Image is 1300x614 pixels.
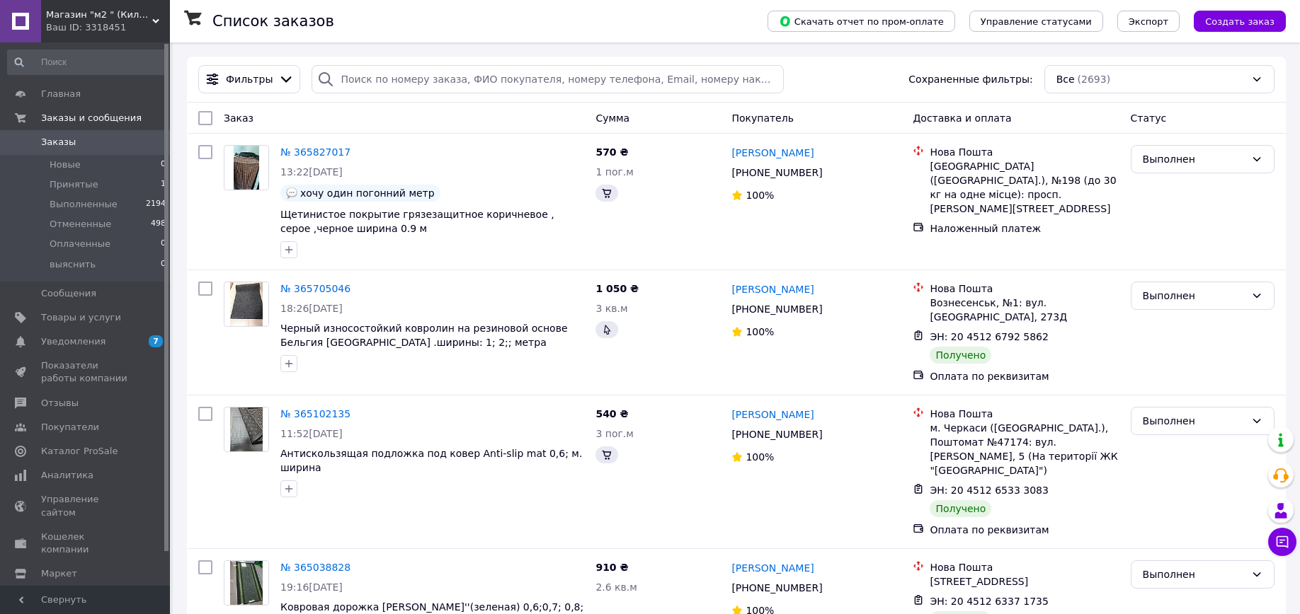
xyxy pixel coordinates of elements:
[731,112,794,124] span: Покупатель
[729,578,825,598] div: [PHONE_NUMBER]
[151,218,166,231] span: 498
[146,198,166,211] span: 2194
[1131,112,1167,124] span: Статус
[1143,413,1245,429] div: Выполнен
[746,326,774,337] span: 100%
[280,448,582,473] a: Антискользящая подложка под ковер Anti-slip mat 0,6; м. ширина
[1056,72,1075,86] span: Все
[930,596,1049,607] span: ЭН: 20 4512 6337 1735
[50,198,118,211] span: Выполненные
[930,369,1119,383] div: Оплата по реквизитам
[913,112,1011,124] span: Доставка и оплата
[1180,15,1286,26] a: Создать заказ
[595,283,639,294] span: 1 050 ₴
[930,221,1119,236] div: Наложенный платеж
[930,560,1119,574] div: Нова Пошта
[161,258,166,271] span: 0
[212,13,334,30] h1: Список заказов
[729,299,825,319] div: [PHONE_NUMBER]
[731,561,814,575] a: [PERSON_NAME]
[930,421,1119,477] div: м. Черкаси ([GEOGRAPHIC_DATA].), Поштомат №47174: вул. [PERSON_NAME], 5 (На території ЖК "[GEOGRA...
[41,567,77,580] span: Маркет
[41,136,76,149] span: Заказы
[41,112,142,124] span: Заказы и сообщения
[595,408,628,419] span: 540 ₴
[286,187,297,199] img: :speech_balloon:
[1194,11,1286,32] button: Создать заказ
[595,581,637,593] span: 2.6 кв.м
[969,11,1103,32] button: Управление статусами
[1143,151,1245,167] div: Выполнен
[930,574,1119,589] div: [STREET_ADDRESS]
[50,158,81,171] span: Новые
[1129,16,1168,27] span: Экспорт
[41,469,93,482] span: Аналитика
[1268,528,1296,556] button: Чат с покупателем
[50,178,98,191] span: Принятые
[280,323,568,348] a: Черный износостойкий ковролин на резиновой основе Бельгия [GEOGRAPHIC_DATA] .ширины: 1; 2;; метра
[930,145,1119,159] div: Нова Пошта
[930,523,1119,537] div: Оплата по реквизитам
[1143,567,1245,582] div: Выполнен
[41,359,131,385] span: Показатели работы компании
[595,428,633,439] span: 3 пог.м
[280,562,350,573] a: № 365038828
[280,408,350,419] a: № 365102135
[224,145,269,190] a: Фото товару
[930,500,991,517] div: Получено
[224,407,269,452] a: Фото товару
[729,163,825,183] div: [PHONE_NUMBER]
[41,287,96,300] span: Сообщения
[280,581,343,593] span: 19:16[DATE]
[41,421,99,434] span: Покупатели
[731,146,814,160] a: [PERSON_NAME]
[230,282,263,326] img: Фото товару
[280,209,554,234] a: Щетинистое покрытие грязезащитное коричневое , серое ,черное ширина 0.9 м
[729,424,825,444] div: [PHONE_NUMBER]
[779,15,944,28] span: Скачать отчет по пром-оплате
[930,159,1119,216] div: [GEOGRAPHIC_DATA] ([GEOGRAPHIC_DATA].), №198 (до 30 кг на одне місце): просп. [PERSON_NAME][STREE...
[234,146,258,190] img: Фото товару
[930,296,1119,324] div: Вознесенськ, №1: вул. [GEOGRAPHIC_DATA], 273Д
[746,451,774,463] span: 100%
[224,282,269,327] a: Фото товару
[161,158,166,171] span: 0
[731,407,814,422] a: [PERSON_NAME]
[41,88,81,100] span: Главная
[300,187,435,199] span: хочу один погонний метр
[731,282,814,296] a: [PERSON_NAME]
[46,21,170,34] div: Ваш ID: 3318451
[280,166,343,178] span: 13:22[DATE]
[41,397,79,410] span: Отзывы
[595,112,629,124] span: Сумма
[7,50,167,75] input: Поиск
[595,562,628,573] span: 910 ₴
[41,335,106,348] span: Уведомления
[1205,16,1275,27] span: Создать заказ
[50,238,110,250] span: Оплаченные
[595,303,627,314] span: 3 кв.м
[930,407,1119,421] div: Нова Пошта
[280,428,343,439] span: 11:52[DATE]
[930,282,1119,296] div: Нова Пошта
[1117,11,1180,32] button: Экспорт
[1078,74,1111,85] span: (2693)
[41,311,121,324] span: Товары и услуги
[41,531,131,556] span: Кошелек компании
[224,112,253,124] span: Заказ
[908,72,1032,86] span: Сохраненные фильтры:
[595,166,633,178] span: 1 пог.м
[50,218,111,231] span: Отмененные
[149,335,163,347] span: 7
[312,65,784,93] input: Поиск по номеру заказа, ФИО покупателя, номеру телефона, Email, номеру накладной
[280,303,343,314] span: 18:26[DATE]
[46,8,152,21] span: Магазин "м2 " (Килими, килимові доріжки, лінолеум)
[930,485,1049,496] span: ЭН: 20 4512 6533 3083
[930,347,991,364] div: Получено
[930,331,1049,342] span: ЭН: 20 4512 6792 5862
[746,190,774,201] span: 100%
[595,146,628,158] span: 570 ₴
